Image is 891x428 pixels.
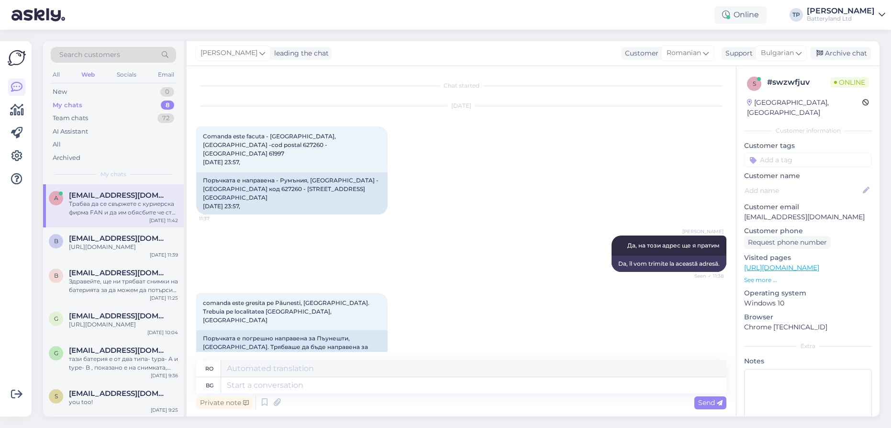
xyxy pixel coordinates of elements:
[811,47,871,60] div: Archive chat
[744,236,831,249] div: Request phone number
[147,329,178,336] div: [DATE] 10:04
[151,372,178,379] div: [DATE] 9:36
[270,48,329,58] div: leading the chat
[744,253,872,263] p: Visited pages
[744,202,872,212] p: Customer email
[54,272,58,279] span: b
[200,48,257,58] span: [PERSON_NAME]
[744,356,872,366] p: Notes
[196,172,388,214] div: Поръчката е направена - Румъния, [GEOGRAPHIC_DATA] - [GEOGRAPHIC_DATA] код 627260 - [STREET_ADDRE...
[149,217,178,224] div: [DATE] 11:42
[69,200,178,217] div: Трабва да се свържете с куриерска фирма FAN и да им обясбите че сте дали правилен адрес за достав...
[69,277,178,294] div: Здравейте, ще ни трябват снимки на батерията за да можем да потърсим заместител батерия за вашата...
[69,389,168,398] span: siman338@hotmail.com
[203,133,337,166] span: Comanda este facuta - [GEOGRAPHIC_DATA], [GEOGRAPHIC_DATA] -cod postal 627260 - [GEOGRAPHIC_DATA]...
[151,406,178,414] div: [DATE] 9:25
[682,228,724,235] span: [PERSON_NAME]
[69,355,178,372] div: тази батерия е от два типа- typa- A и type- B , показано е на снимката, вие с кой тип батерия сте?
[744,126,872,135] div: Customer information
[53,153,80,163] div: Archived
[53,140,61,149] div: All
[69,398,178,406] div: you too!
[744,312,872,322] p: Browser
[744,276,872,284] p: See more ...
[744,288,872,298] p: Operating system
[69,346,168,355] span: gm85@abv.bg
[150,294,178,302] div: [DATE] 11:25
[196,396,253,409] div: Private note
[54,349,58,357] span: g
[54,194,58,202] span: a
[612,256,726,272] div: Da, îl vom trimite la această adresă.
[621,48,658,58] div: Customer
[69,243,178,251] div: [URL][DOMAIN_NAME]
[160,87,174,97] div: 0
[199,215,235,222] span: 11:37
[753,80,756,87] span: s
[54,315,58,322] span: g
[53,87,67,97] div: New
[156,68,176,81] div: Email
[69,320,178,329] div: [URL][DOMAIN_NAME]
[807,7,885,23] a: [PERSON_NAME]Batteryland Ltd
[744,226,872,236] p: Customer phone
[53,113,88,123] div: Team chats
[744,263,819,272] a: [URL][DOMAIN_NAME]
[744,171,872,181] p: Customer name
[744,141,872,151] p: Customer tags
[205,360,213,377] div: ro
[79,68,97,81] div: Web
[100,170,126,179] span: My chats
[744,342,872,350] div: Extra
[807,7,875,15] div: [PERSON_NAME]
[688,272,724,280] span: Seen ✓ 11:38
[69,312,168,320] span: gm86@abv.bg
[69,269,168,277] span: boev_1947@abv.bg
[54,237,58,245] span: b
[51,68,62,81] div: All
[161,101,174,110] div: 8
[761,48,794,58] span: Bulgarian
[767,77,830,88] div: # swzwfjuv
[53,127,88,136] div: AI Assistant
[744,298,872,308] p: Windows 10
[722,48,753,58] div: Support
[206,377,213,394] div: bg
[55,393,58,400] span: s
[830,77,869,88] span: Online
[150,251,178,259] div: [DATE] 11:39
[196,330,388,364] div: Поръчката е погрешно направена за Пъунешти, [GEOGRAPHIC_DATA]. Трябваше да бъде направена за Пъун...
[744,212,872,222] p: [EMAIL_ADDRESS][DOMAIN_NAME]
[807,15,875,23] div: Batteryland Ltd
[698,398,723,407] span: Send
[714,6,767,23] div: Online
[667,48,701,58] span: Romanian
[744,322,872,332] p: Chrome [TECHNICAL_ID]
[196,81,726,90] div: Chat started
[115,68,138,81] div: Socials
[790,8,803,22] div: TP
[69,234,168,243] span: boev_1947@abv.bg
[69,191,168,200] span: augustin.eugen@gmail.com
[745,185,861,196] input: Add name
[8,49,26,67] img: Askly Logo
[744,153,872,167] input: Add a tag
[53,101,82,110] div: My chats
[157,113,174,123] div: 72
[59,50,120,60] span: Search customers
[627,242,720,249] span: Да, на този адрес ще я пратим
[747,98,862,118] div: [GEOGRAPHIC_DATA], [GEOGRAPHIC_DATA]
[196,101,726,110] div: [DATE]
[203,299,371,324] span: comanda este gresita pe Păunesti, [GEOGRAPHIC_DATA]. Trebuia pe localitatea [GEOGRAPHIC_DATA], [G...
